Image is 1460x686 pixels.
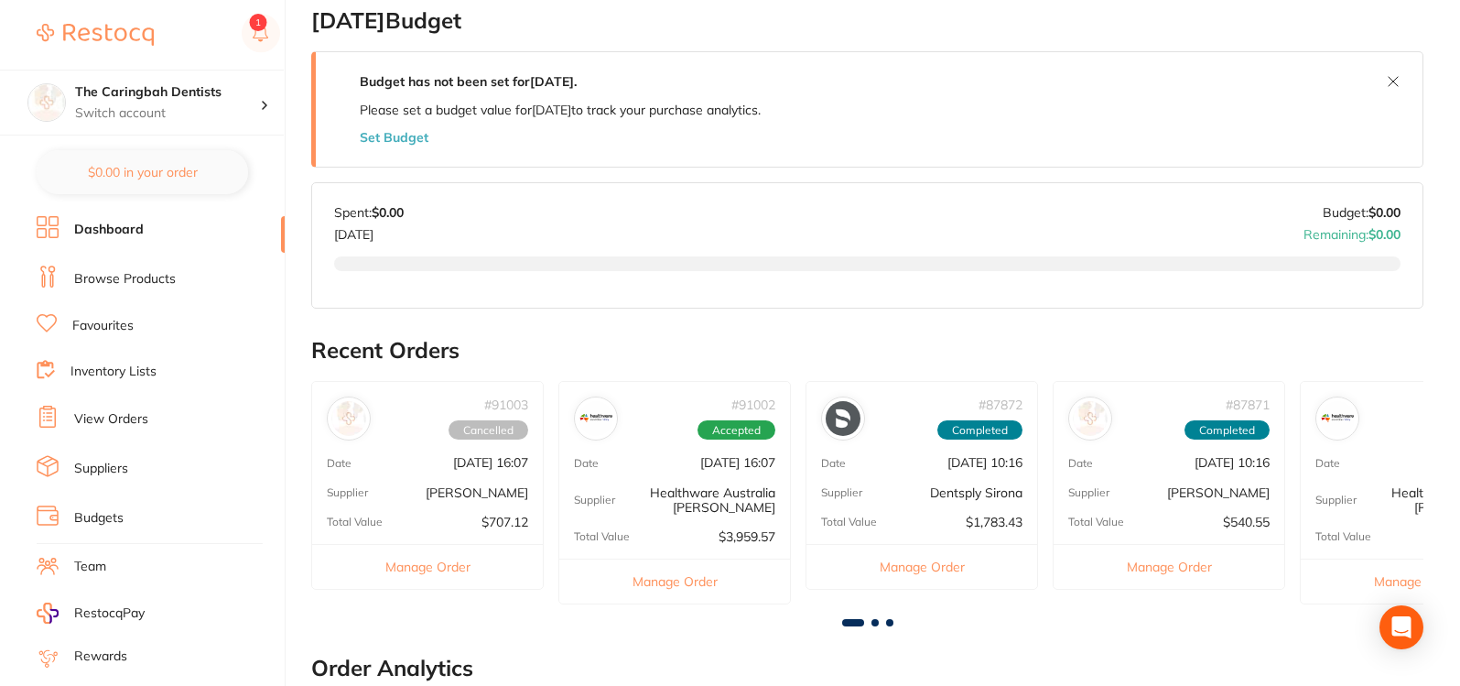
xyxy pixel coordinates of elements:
[698,420,775,441] span: Accepted
[1368,226,1401,243] strong: $0.00
[75,83,260,102] h4: The Caringbah Dentists
[574,494,615,506] p: Supplier
[1068,486,1109,499] p: Supplier
[372,204,404,221] strong: $0.00
[331,401,366,436] img: Adam Dental
[979,397,1022,412] p: # 87872
[1195,455,1270,470] p: [DATE] 10:16
[826,401,860,436] img: Dentsply Sirona
[615,485,775,515] p: Healthware Australia [PERSON_NAME]
[37,14,154,56] a: Restocq Logo
[1320,401,1355,436] img: Healthware Australia Ridley
[719,529,775,544] p: $3,959.57
[1368,204,1401,221] strong: $0.00
[947,455,1022,470] p: [DATE] 10:16
[1323,205,1401,220] p: Budget:
[426,485,528,500] p: [PERSON_NAME]
[28,84,65,121] img: The Caringbah Dentists
[311,8,1423,34] h2: [DATE] Budget
[579,401,613,436] img: Healthware Australia Ridley
[821,486,862,499] p: Supplier
[481,515,528,529] p: $707.12
[1184,420,1270,441] span: Completed
[806,544,1037,589] button: Manage Order
[70,363,157,381] a: Inventory Lists
[74,270,176,289] a: Browse Products
[1315,457,1340,470] p: Date
[1226,397,1270,412] p: # 87871
[1068,457,1093,470] p: Date
[1073,401,1108,436] img: Adam Dental
[37,603,145,624] a: RestocqPay
[930,485,1022,500] p: Dentsply Sirona
[37,24,154,46] img: Restocq Logo
[334,220,404,242] p: [DATE]
[360,103,761,117] p: Please set a budget value for [DATE] to track your purchase analytics.
[74,648,127,666] a: Rewards
[74,460,128,478] a: Suppliers
[327,486,368,499] p: Supplier
[74,221,144,239] a: Dashboard
[574,530,630,543] p: Total Value
[1315,530,1371,543] p: Total Value
[37,603,59,624] img: RestocqPay
[559,559,790,604] button: Manage Order
[74,558,106,576] a: Team
[821,516,877,528] p: Total Value
[1303,220,1401,242] p: Remaining:
[574,457,599,470] p: Date
[360,73,577,90] strong: Budget has not been set for [DATE] .
[74,604,145,623] span: RestocqPay
[334,205,404,220] p: Spent:
[327,457,351,470] p: Date
[731,397,775,412] p: # 91002
[700,455,775,470] p: [DATE] 16:07
[1167,485,1270,500] p: [PERSON_NAME]
[484,397,528,412] p: # 91003
[937,420,1022,441] span: Completed
[37,150,248,194] button: $0.00 in your order
[311,656,1423,681] h2: Order Analytics
[360,130,428,145] button: Set Budget
[821,457,846,470] p: Date
[1068,516,1124,528] p: Total Value
[1223,515,1270,529] p: $540.55
[1379,605,1423,649] div: Open Intercom Messenger
[966,515,1022,529] p: $1,783.43
[312,544,543,589] button: Manage Order
[453,455,528,470] p: [DATE] 16:07
[74,410,148,429] a: View Orders
[449,420,528,441] span: Cancelled
[311,338,1423,364] h2: Recent Orders
[75,104,260,123] p: Switch account
[74,509,124,528] a: Budgets
[327,516,383,528] p: Total Value
[72,317,134,335] a: Favourites
[1054,544,1284,589] button: Manage Order
[1315,494,1357,506] p: Supplier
